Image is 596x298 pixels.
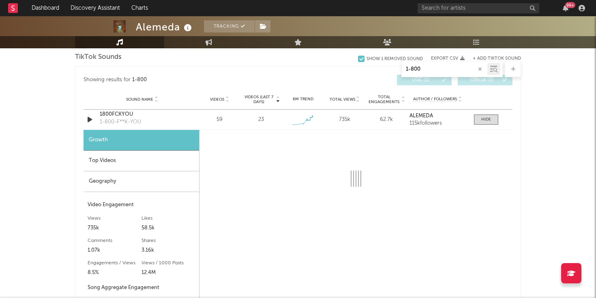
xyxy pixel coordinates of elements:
[284,96,322,102] div: 6M Trend
[126,97,153,102] span: Sound Name
[397,75,452,85] button: UGC(1)
[88,283,195,293] div: Song Aggregate Engagement
[84,171,199,192] div: Geography
[330,97,355,102] span: Total Views
[141,268,195,278] div: 12.4M
[463,78,500,82] span: Official ( 0 )
[141,214,195,223] div: Likes
[367,56,423,62] div: Show 1 Removed Sound
[242,95,275,104] span: Videos (last 7 days)
[326,116,364,124] div: 735k
[88,258,141,268] div: Engagements / Views
[132,75,147,85] div: 1-800
[136,20,194,34] div: Alemeda
[141,223,195,233] div: 58.5k
[84,151,199,171] div: Top Videos
[563,5,568,11] button: 99+
[458,75,512,85] button: Official(0)
[141,258,195,268] div: Views / 1000 Posts
[409,113,466,119] a: ALEMEDA
[88,236,141,246] div: Comments
[141,246,195,255] div: 3.16k
[258,116,264,124] div: 23
[368,95,401,104] span: Total Engagements
[413,97,457,102] span: Author / Followers
[100,118,141,126] div: 1-800-F**K-YOU
[368,116,405,124] div: 62.7k
[84,75,298,85] div: Showing results for
[409,121,466,126] div: 115k followers
[84,130,199,151] div: Growth
[201,116,238,124] div: 59
[402,78,439,82] span: UGC ( 1 )
[402,66,487,73] input: Search by song name or URL
[418,3,539,13] input: Search for artists
[75,52,122,62] span: TikTok Sounds
[465,56,521,61] button: + Add TikTok Sound
[88,214,141,223] div: Views
[565,2,575,8] div: 99 +
[141,236,195,246] div: Shares
[431,56,465,61] button: Export CSV
[210,97,224,102] span: Videos
[100,110,184,119] a: 1800FCKYOU
[88,223,141,233] div: 735k
[409,113,433,119] strong: ALEMEDA
[473,56,521,61] button: + Add TikTok Sound
[204,20,255,32] button: Tracking
[88,268,141,278] div: 8.5%
[88,200,195,210] div: Video Engagement
[88,246,141,255] div: 1.07k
